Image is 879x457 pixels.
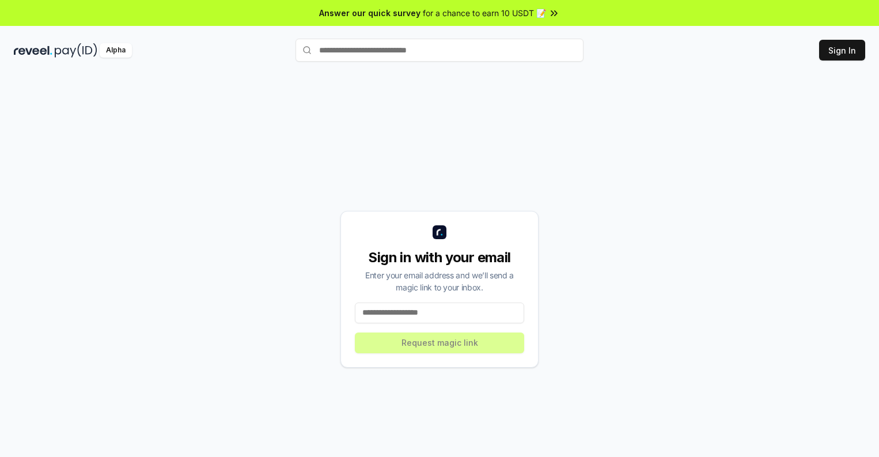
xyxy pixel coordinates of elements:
[55,43,97,58] img: pay_id
[100,43,132,58] div: Alpha
[433,225,446,239] img: logo_small
[355,248,524,267] div: Sign in with your email
[423,7,546,19] span: for a chance to earn 10 USDT 📝
[319,7,420,19] span: Answer our quick survey
[819,40,865,61] button: Sign In
[14,43,52,58] img: reveel_dark
[355,269,524,293] div: Enter your email address and we’ll send a magic link to your inbox.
